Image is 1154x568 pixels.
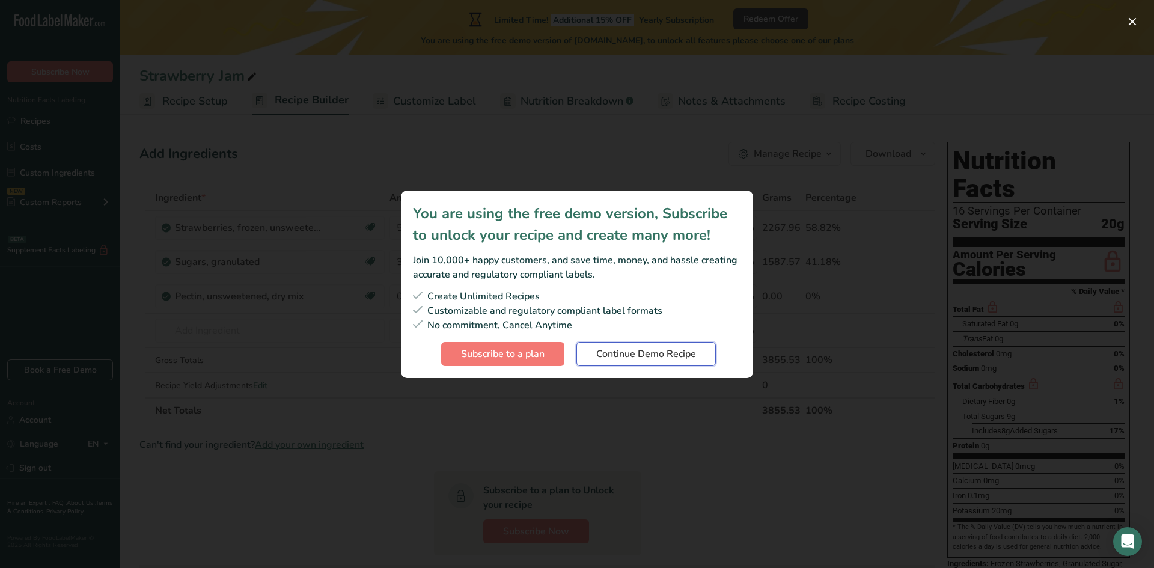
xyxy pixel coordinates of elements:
[413,289,741,304] div: Create Unlimited Recipes
[576,342,716,366] button: Continue Demo Recipe
[413,253,741,282] div: Join 10,000+ happy customers, and save time, money, and hassle creating accurate and regulatory c...
[461,347,545,361] span: Subscribe to a plan
[413,203,741,246] div: You are using the free demo version, Subscribe to unlock your recipe and create many more!
[441,342,564,366] button: Subscribe to a plan
[413,318,741,332] div: No commitment, Cancel Anytime
[1113,527,1142,556] div: Open Intercom Messenger
[596,347,696,361] span: Continue Demo Recipe
[413,304,741,318] div: Customizable and regulatory compliant label formats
